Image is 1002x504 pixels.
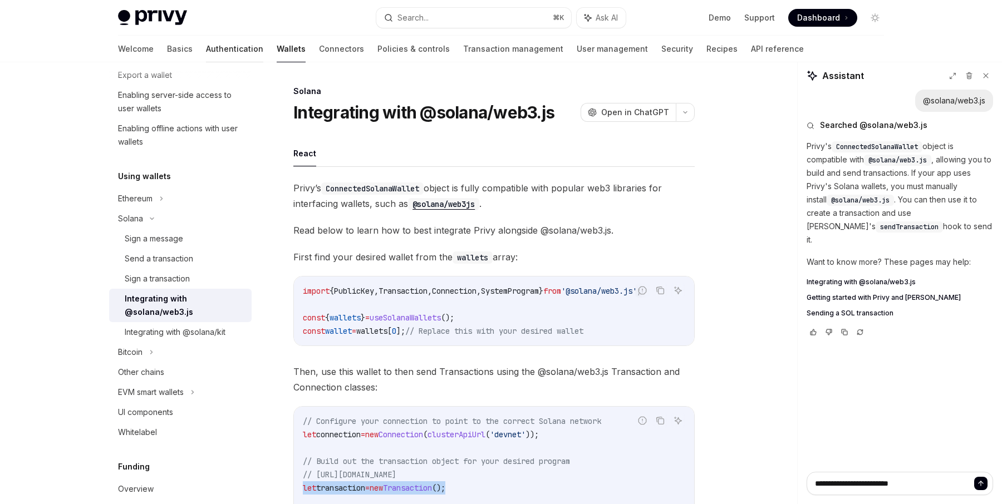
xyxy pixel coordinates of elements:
div: Enabling offline actions with user wallets [118,122,245,149]
span: 0 [392,326,396,336]
div: Search... [397,11,429,24]
div: Send a transaction [125,252,193,265]
button: Ask AI [671,413,685,428]
span: Connection [432,286,477,296]
a: Wallets [277,36,306,62]
div: Sign a transaction [125,272,190,285]
span: ⌘ K [553,13,564,22]
a: Enabling server-side access to user wallets [109,85,252,118]
a: Integrating with @solana/web3.js [109,289,252,322]
div: Ethereum [118,192,153,205]
span: clusterApiUrl [428,429,485,439]
span: new [365,429,379,439]
span: = [352,326,356,336]
span: transaction [316,483,365,493]
h1: Integrating with @solana/web3.js [293,102,554,122]
span: , [428,286,432,296]
div: Other chains [118,365,164,379]
span: const [303,326,325,336]
span: // Build out the transaction object for your desired program [303,456,570,466]
a: Enabling offline actions with user wallets [109,118,252,152]
span: { [330,286,334,296]
span: wallet [325,326,352,336]
span: First find your desired wallet from the array: [293,249,695,265]
a: Support [744,12,775,23]
span: )); [525,429,539,439]
span: ( [423,429,428,439]
span: // Configure your connection to point to the correct Solana network [303,416,601,426]
img: light logo [118,10,187,26]
div: Bitcoin [118,345,143,359]
div: UI components [118,406,173,419]
a: Dashboard [788,9,857,27]
div: Sign a message [125,232,183,245]
span: Then, use this wallet to then send Transactions using the @solana/web3.js Transaction and Connect... [293,364,695,395]
span: Open in ChatGPT [601,107,669,118]
span: Transaction [383,483,432,493]
span: from [543,286,561,296]
span: } [539,286,543,296]
a: Integrating with @solana/kit [109,322,252,342]
a: User management [577,36,648,62]
div: Integrating with @solana/kit [125,325,225,339]
span: Transaction [379,286,428,296]
span: @solana/web3.js [868,156,927,165]
span: let [303,483,316,493]
div: Overview [118,482,154,496]
span: , [477,286,481,296]
p: Privy's object is compatible with , allowing you to build and send transactions. If your app uses... [807,140,993,246]
span: Getting started with Privy and [PERSON_NAME] [807,293,961,302]
span: wallets [356,326,387,336]
div: Solana [118,212,143,225]
a: Authentication [206,36,263,62]
span: '@solana/web3.js' [561,286,637,296]
a: Send a transaction [109,249,252,269]
span: new [370,483,383,493]
span: { [325,313,330,323]
span: [ [387,326,392,336]
a: Whitelabel [109,422,252,442]
a: Policies & controls [377,36,450,62]
span: Ask AI [596,12,618,23]
span: import [303,286,330,296]
span: Read below to learn how to best integrate Privy alongside @solana/web3.js. [293,223,695,238]
a: @solana/web3js [408,198,479,209]
div: Solana [293,86,695,97]
button: Copy the contents from the code block [653,413,667,428]
div: @solana/web3.js [923,95,985,106]
button: Send message [974,477,988,490]
a: Welcome [118,36,154,62]
a: Overview [109,479,252,499]
a: Security [661,36,693,62]
button: Report incorrect code [635,283,650,298]
span: ConnectedSolanaWallet [836,142,918,151]
div: Enabling server-side access to user wallets [118,88,245,115]
code: wallets [453,251,493,264]
span: = [365,483,370,493]
a: Basics [167,36,193,62]
a: Sending a SOL transaction [807,309,993,318]
a: API reference [751,36,804,62]
button: Ask AI [577,8,626,28]
span: ]; [396,326,405,336]
span: // [URL][DOMAIN_NAME] [303,470,396,480]
code: ConnectedSolanaWallet [321,182,424,195]
h5: Using wallets [118,170,171,183]
span: 'devnet' [490,429,525,439]
code: @solana/web3js [408,198,479,210]
span: Connection [379,429,423,439]
span: PublicKey [334,286,374,296]
span: Dashboard [797,12,840,23]
span: = [365,313,370,323]
span: const [303,313,325,323]
button: React [293,140,316,166]
a: Sign a transaction [109,269,252,289]
span: SystemProgram [481,286,539,296]
span: // Replace this with your desired wallet [405,326,583,336]
span: Assistant [822,69,864,82]
a: Other chains [109,362,252,382]
span: (); [432,483,445,493]
span: sendTransaction [880,223,939,231]
h5: Funding [118,460,150,473]
span: Searched @solana/web3.js [820,120,927,131]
